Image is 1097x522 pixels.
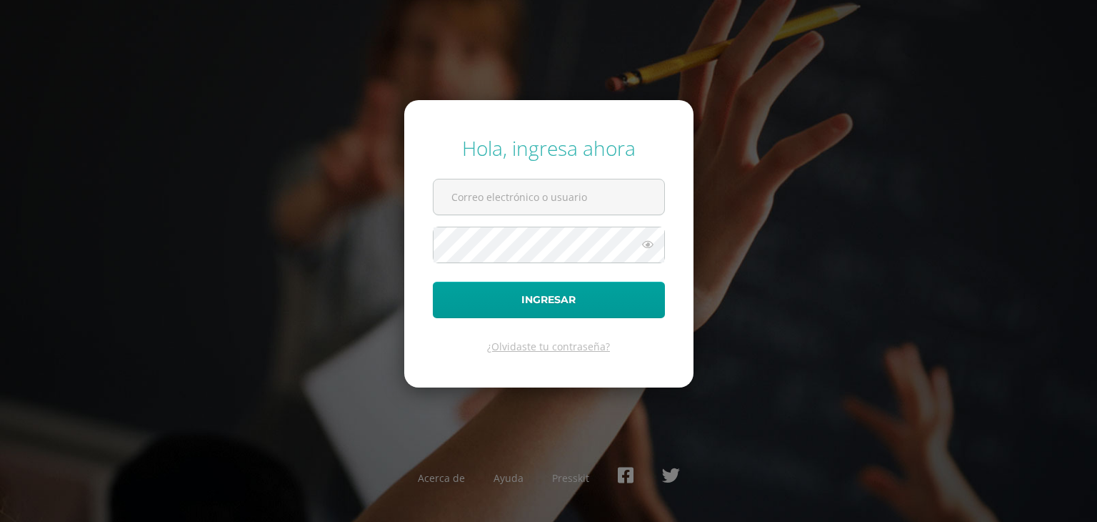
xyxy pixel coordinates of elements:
a: Presskit [552,471,589,485]
a: Ayuda [494,471,524,485]
a: ¿Olvidaste tu contraseña? [487,340,610,353]
div: Hola, ingresa ahora [433,134,665,162]
a: Acerca de [418,471,465,485]
button: Ingresar [433,282,665,318]
input: Correo electrónico o usuario [434,179,664,215]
